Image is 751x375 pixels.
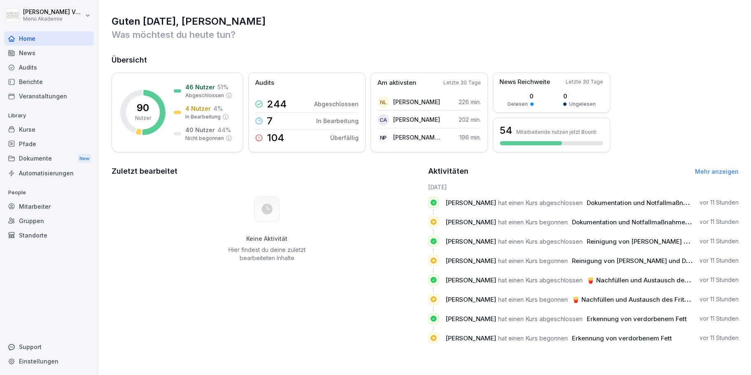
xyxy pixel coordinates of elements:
[267,116,273,126] p: 7
[498,296,568,303] span: hat einen Kurs begonnen
[572,296,722,303] span: 🍟 Nachfüllen und Austausch des Frittieröl/-fettes
[700,237,739,245] p: vor 11 Stunden
[445,238,496,245] span: [PERSON_NAME]
[498,238,583,245] span: hat einen Kurs abgeschlossen
[316,116,359,125] p: In Bearbeitung
[255,78,274,88] p: Audits
[498,276,583,284] span: hat einen Kurs abgeschlossen
[499,77,550,87] p: News Reichweite
[566,78,603,86] p: Letzte 30 Tage
[700,256,739,265] p: vor 11 Stunden
[4,228,94,242] a: Standorte
[445,257,496,265] span: [PERSON_NAME]
[4,122,94,137] div: Kurse
[572,334,672,342] span: Erkennung von verdorbenem Fett
[498,334,568,342] span: hat einen Kurs begonnen
[4,137,94,151] a: Pfade
[267,99,287,109] p: 244
[507,100,528,108] p: Gelesen
[112,165,422,177] h2: Zuletzt bearbeitet
[4,214,94,228] a: Gruppen
[700,218,739,226] p: vor 11 Stunden
[185,126,215,134] p: 40 Nutzer
[4,186,94,199] p: People
[587,276,737,284] span: 🍟 Nachfüllen und Austausch des Frittieröl/-fettes
[225,246,308,262] p: Hier findest du deine zuletzt bearbeiteten Inhalte
[4,109,94,122] p: Library
[4,151,94,166] div: Dokumente
[267,133,284,143] p: 104
[4,60,94,75] a: Audits
[393,133,441,142] p: [PERSON_NAME] Pirkhedir
[23,9,83,16] p: [PERSON_NAME] Vonau
[459,133,481,142] p: 196 min.
[443,79,481,86] p: Letzte 30 Tage
[4,199,94,214] a: Mitarbeiter
[112,15,739,28] h1: Guten [DATE], [PERSON_NAME]
[445,315,496,323] span: [PERSON_NAME]
[314,100,359,108] p: Abgeschlossen
[498,199,583,207] span: hat einen Kurs abgeschlossen
[217,83,229,91] p: 51 %
[700,314,739,323] p: vor 11 Stunden
[507,92,534,100] p: 0
[428,165,469,177] h2: Aktivitäten
[498,315,583,323] span: hat einen Kurs abgeschlossen
[516,129,597,135] p: Mitarbeitende nutzen jetzt Bounti
[4,166,94,180] a: Automatisierungen
[393,115,440,124] p: [PERSON_NAME]
[700,334,739,342] p: vor 11 Stunden
[185,104,211,113] p: 4 Nutzer
[700,198,739,207] p: vor 11 Stunden
[459,98,481,106] p: 226 min.
[572,218,731,226] span: Dokumentation und Notfallmaßnahmen bei Fritteusen
[695,168,739,175] a: Mehr anzeigen
[4,340,94,354] div: Support
[185,92,224,99] p: Abgeschlossen
[445,296,496,303] span: [PERSON_NAME]
[23,16,83,22] p: Menü Akademie
[569,100,596,108] p: Ungelesen
[445,218,496,226] span: [PERSON_NAME]
[587,315,687,323] span: Erkennung von verdorbenem Fett
[4,75,94,89] a: Berichte
[500,123,512,137] h3: 54
[378,132,389,143] div: NP
[445,199,496,207] span: [PERSON_NAME]
[378,114,389,126] div: CA
[393,98,440,106] p: [PERSON_NAME]
[459,115,481,124] p: 202 min.
[112,54,739,66] h2: Übersicht
[498,218,568,226] span: hat einen Kurs begonnen
[213,104,223,113] p: 4 %
[428,183,739,191] h6: [DATE]
[563,92,596,100] p: 0
[185,83,215,91] p: 46 Nutzer
[185,135,224,142] p: Nicht begonnen
[185,113,221,121] p: In Bearbeitung
[4,46,94,60] a: News
[135,114,151,122] p: Nutzer
[4,151,94,166] a: DokumenteNew
[378,96,389,108] div: NL
[587,199,746,207] span: Dokumentation und Notfallmaßnahmen bei Fritteusen
[572,257,743,265] span: Reinigung von [PERSON_NAME] und Dunstabzugshauben
[498,257,568,265] span: hat einen Kurs begonnen
[77,154,91,163] div: New
[4,31,94,46] a: Home
[4,89,94,103] a: Veranstaltungen
[700,276,739,284] p: vor 11 Stunden
[700,295,739,303] p: vor 11 Stunden
[4,354,94,368] a: Einstellungen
